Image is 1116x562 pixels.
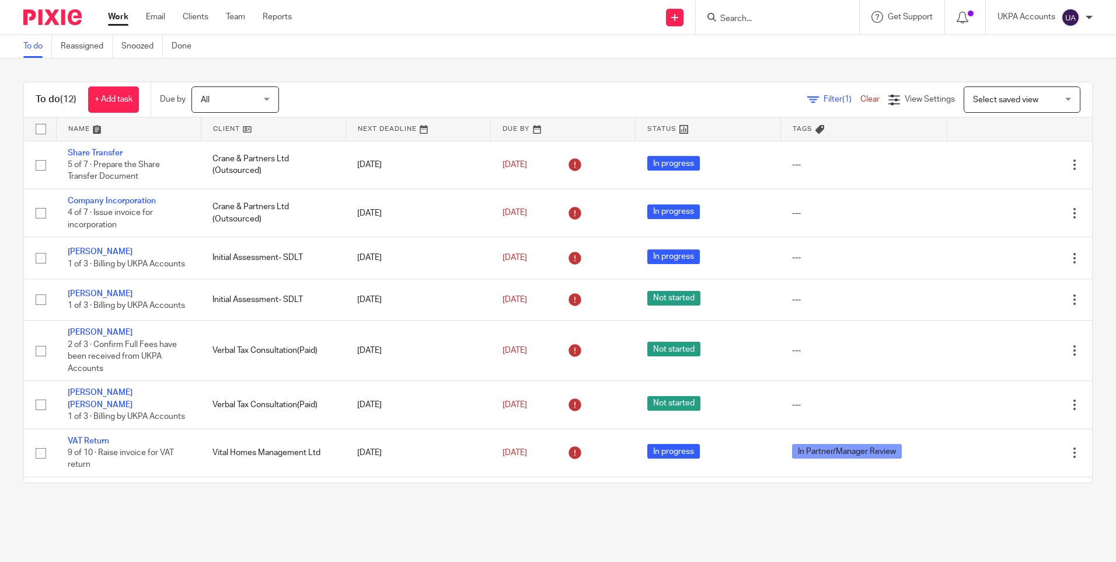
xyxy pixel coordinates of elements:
[346,477,490,519] td: [DATE]
[201,477,346,519] td: Verbal Tax Consultation(Paid)
[201,381,346,429] td: Verbal Tax Consultation(Paid)
[346,279,490,320] td: [DATE]
[68,388,132,408] a: [PERSON_NAME] [PERSON_NAME]
[842,95,852,103] span: (1)
[201,321,346,381] td: Verbal Tax Consultation(Paid)
[792,207,936,219] div: ---
[68,328,132,336] a: [PERSON_NAME]
[183,11,208,23] a: Clients
[647,396,700,411] span: Not started
[824,95,860,103] span: Filter
[201,141,346,189] td: Crane & Partners Ltd (Outsourced)
[1061,8,1080,27] img: svg%3E
[68,449,174,469] span: 9 of 10 · Raise invoice for VAT return
[263,11,292,23] a: Reports
[503,209,527,217] span: [DATE]
[88,86,139,113] a: + Add task
[647,444,700,459] span: In progress
[719,14,824,25] input: Search
[346,189,490,237] td: [DATE]
[68,248,132,256] a: [PERSON_NAME]
[201,279,346,320] td: Initial Assessment- SDLT
[503,346,527,355] span: [DATE]
[647,342,700,356] span: Not started
[647,291,700,306] span: Not started
[201,429,346,477] td: Vital Homes Management Ltd
[346,141,490,189] td: [DATE]
[146,11,165,23] a: Email
[68,301,185,310] span: 1 of 3 · Billing by UKPA Accounts
[647,204,700,219] span: In progress
[998,11,1055,23] p: UKPA Accounts
[503,161,527,169] span: [DATE]
[792,444,902,459] span: In Partner/Manager Review
[68,260,185,268] span: 1 of 3 · Billing by UKPA Accounts
[346,429,490,477] td: [DATE]
[792,159,936,171] div: ---
[108,11,128,23] a: Work
[68,161,160,181] span: 5 of 7 · Prepare the Share Transfer Document
[61,35,113,58] a: Reassigned
[60,95,76,104] span: (12)
[503,254,527,262] span: [DATE]
[36,93,76,106] h1: To do
[905,95,955,103] span: View Settings
[346,237,490,279] td: [DATE]
[68,209,153,230] span: 4 of 7 · Issue invoice for incorporation
[793,126,812,132] span: Tags
[792,345,936,356] div: ---
[792,294,936,306] div: ---
[160,93,186,105] p: Due by
[201,237,346,279] td: Initial Assessment- SDLT
[68,341,177,373] span: 2 of 3 · Confirm Full Fees have been received from UKPA Accounts
[68,437,109,445] a: VAT Return
[23,9,82,25] img: Pixie
[503,296,527,304] span: [DATE]
[973,96,1038,104] span: Select saved view
[68,149,123,157] a: Share Transfer
[201,96,210,104] span: All
[860,95,880,103] a: Clear
[172,35,200,58] a: Done
[503,449,527,457] span: [DATE]
[647,156,700,171] span: In progress
[226,11,245,23] a: Team
[346,321,490,381] td: [DATE]
[647,249,700,264] span: In progress
[121,35,163,58] a: Snoozed
[201,189,346,237] td: Crane & Partners Ltd (Outsourced)
[23,35,52,58] a: To do
[68,290,132,298] a: [PERSON_NAME]
[888,13,933,21] span: Get Support
[792,252,936,263] div: ---
[68,197,156,205] a: Company Incorporation
[346,381,490,429] td: [DATE]
[792,399,936,411] div: ---
[68,412,185,421] span: 1 of 3 · Billing by UKPA Accounts
[503,401,527,409] span: [DATE]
